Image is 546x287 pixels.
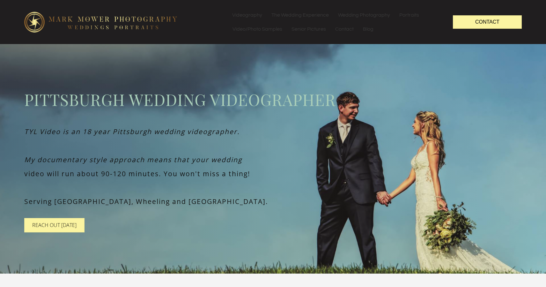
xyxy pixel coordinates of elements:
img: logo-edit1 [24,12,177,32]
a: Video/Photo Samples [228,22,287,36]
a: The Wedding Experience [267,8,333,22]
p: video will run about 90-120 minutes. You won't miss a thing! [24,168,522,179]
span: Pittsburgh wedding videographer [24,88,522,111]
em: TYL Video is an 18 year Pittsburgh wedding videographer. [24,127,240,136]
nav: Menu [228,8,440,36]
span: Contact [475,19,499,25]
a: Contact [453,15,522,28]
a: Wedding Photography [334,8,395,22]
a: Reach Out [DATE] [24,218,85,232]
p: Serving [GEOGRAPHIC_DATA], Wheeling and [GEOGRAPHIC_DATA]. [24,196,522,207]
a: Contact [331,22,358,36]
em: My documentary style approach means that your wedding [24,155,242,164]
span: Reach Out [DATE] [32,222,77,229]
a: Blog [358,22,378,36]
a: Portraits [395,8,424,22]
a: Videography [228,8,267,22]
a: Senior Pictures [287,22,330,36]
